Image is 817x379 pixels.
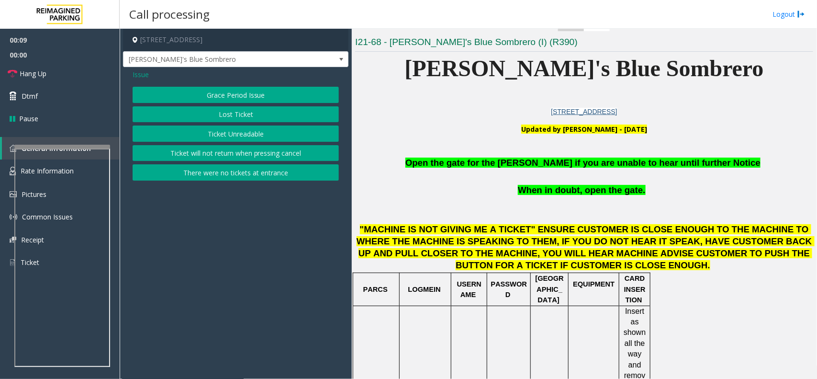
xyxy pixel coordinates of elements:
[405,158,761,168] span: Open the gate for the [PERSON_NAME] if you are unable to hear until further Notice
[624,275,647,304] span: CARD INSERTION
[10,213,17,221] img: 'icon'
[10,258,16,267] img: 'icon'
[491,280,527,299] span: PASSWORD
[408,286,441,293] span: LOGMEIN
[536,275,564,304] span: [GEOGRAPHIC_DATA]
[124,2,214,26] h3: Call processing
[123,29,348,51] h4: [STREET_ADDRESS]
[772,9,805,19] a: Logout
[20,69,46,79] span: Hang Up
[22,91,38,101] span: Dtmf
[10,191,17,197] img: 'icon'
[123,52,303,67] span: [PERSON_NAME]'s Blue Sombrero
[133,87,339,103] button: Grace Period Issue
[10,237,16,243] img: 'icon'
[10,167,16,175] img: 'icon'
[133,126,339,142] button: Ticket Unreadable
[19,114,38,124] span: Pause
[2,137,120,160] a: General Information
[133,164,339,181] button: There were no tickets at entrance
[10,145,17,152] img: 'icon'
[518,185,645,195] span: When in doubt, open the gate.
[405,56,764,81] span: [PERSON_NAME]'s Blue Sombrero
[363,286,388,293] span: PARCS
[457,280,481,299] span: USERNAME
[133,145,339,161] button: Ticket will not return when pressing cancel
[133,69,149,80] span: Issue
[357,224,815,270] span: "MACHINE IS NOT GIVING ME A TICKET" ENSURE CUSTOMER IS CLOSE ENOUGH TO THE MACHINE TO WHERE THE M...
[521,125,647,134] b: Updated by [PERSON_NAME] - [DATE]
[797,9,805,19] img: logout
[573,280,615,288] span: EQUIPMENT
[22,144,91,153] span: General Information
[551,108,617,115] a: [STREET_ADDRESS]
[355,36,813,52] h3: I21-68 - [PERSON_NAME]'s Blue Sombrero (I) (R390)
[133,106,339,123] button: Lost Ticket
